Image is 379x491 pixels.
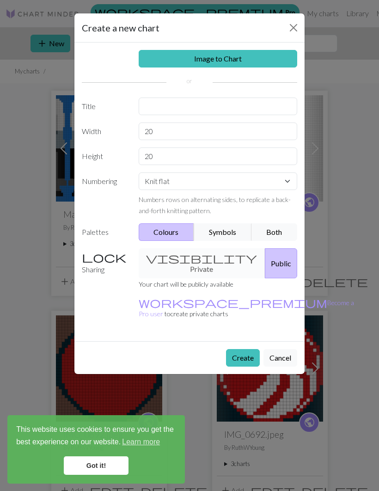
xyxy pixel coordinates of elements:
button: Close [286,20,301,35]
button: Both [251,223,298,241]
h5: Create a new chart [82,21,159,35]
span: This website uses cookies to ensure you get the best experience on our website. [16,424,176,449]
label: Palettes [76,223,133,241]
a: Become a Pro user [139,299,354,318]
label: Title [76,98,133,115]
small: Your chart will be publicly available [139,280,233,288]
button: Symbols [194,223,252,241]
button: Colours [139,223,195,241]
small: to create private charts [139,299,354,318]
button: Public [265,248,297,278]
button: Create [226,349,260,367]
label: Sharing [76,248,133,278]
label: Width [76,123,133,140]
span: workspace_premium [139,296,327,309]
button: Cancel [263,349,297,367]
a: dismiss cookie message [64,456,128,475]
div: cookieconsent [7,415,185,484]
small: Numbers rows on alternating sides, to replicate a back-and-forth knitting pattern. [139,196,291,215]
a: learn more about cookies [121,435,161,449]
label: Height [76,147,133,165]
label: Numbering [76,172,133,216]
a: Image to Chart [139,50,298,68]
